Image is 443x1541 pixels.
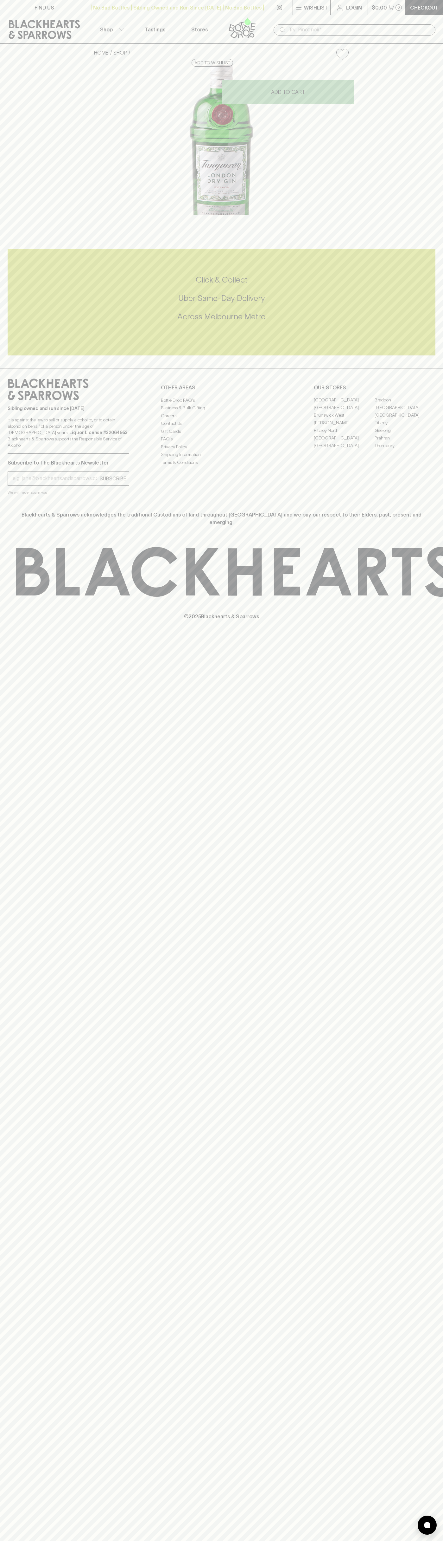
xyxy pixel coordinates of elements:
[12,511,431,526] p: Blackhearts & Sparrows acknowledges the traditional Custodians of land throughout [GEOGRAPHIC_DAT...
[375,427,435,434] a: Geelong
[8,459,129,466] p: Subscribe to The Blackhearts Newsletter
[375,404,435,412] a: [GEOGRAPHIC_DATA]
[161,420,282,427] a: Contact Us
[8,275,435,285] h5: Click & Collect
[161,435,282,443] a: FAQ's
[372,4,387,11] p: $0.00
[161,451,282,458] a: Shipping Information
[97,472,129,485] button: SUBSCRIBE
[8,489,129,496] p: We will never spam you
[89,15,133,43] button: Shop
[8,311,435,322] h5: Across Melbourne Metro
[314,427,375,434] a: Fitzroy North
[222,80,354,104] button: ADD TO CART
[271,88,305,96] p: ADD TO CART
[94,50,109,55] a: HOME
[161,384,282,391] p: OTHER AREAS
[375,412,435,419] a: [GEOGRAPHIC_DATA]
[375,419,435,427] a: Fitzroy
[424,1522,430,1528] img: bubble-icon
[314,384,435,391] p: OUR STORES
[192,59,233,67] button: Add to wishlist
[314,412,375,419] a: Brunswick West
[177,15,222,43] a: Stores
[145,26,165,33] p: Tastings
[100,26,113,33] p: Shop
[346,4,362,11] p: Login
[89,65,354,215] img: 3526.png
[8,249,435,355] div: Call to action block
[375,442,435,450] a: Thornbury
[161,396,282,404] a: Bottle Drop FAQ's
[161,458,282,466] a: Terms & Conditions
[8,405,129,412] p: Sibling owned and run since [DATE]
[314,442,375,450] a: [GEOGRAPHIC_DATA]
[69,430,128,435] strong: Liquor License #32064953
[314,404,375,412] a: [GEOGRAPHIC_DATA]
[314,419,375,427] a: [PERSON_NAME]
[334,46,351,62] button: Add to wishlist
[191,26,208,33] p: Stores
[410,4,439,11] p: Checkout
[375,434,435,442] a: Prahran
[161,443,282,451] a: Privacy Policy
[161,404,282,412] a: Business & Bulk Gifting
[289,25,430,35] input: Try "Pinot noir"
[304,4,328,11] p: Wishlist
[8,417,129,448] p: It is against the law to sell or supply alcohol to, or to obtain alcohol on behalf of a person un...
[314,396,375,404] a: [GEOGRAPHIC_DATA]
[161,427,282,435] a: Gift Cards
[133,15,177,43] a: Tastings
[100,475,126,482] p: SUBSCRIBE
[161,412,282,419] a: Careers
[113,50,127,55] a: SHOP
[375,396,435,404] a: Braddon
[8,293,435,303] h5: Uber Same-Day Delivery
[35,4,54,11] p: FIND US
[397,6,400,9] p: 0
[314,434,375,442] a: [GEOGRAPHIC_DATA]
[13,473,97,484] input: e.g. jane@blackheartsandsparrows.com.au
